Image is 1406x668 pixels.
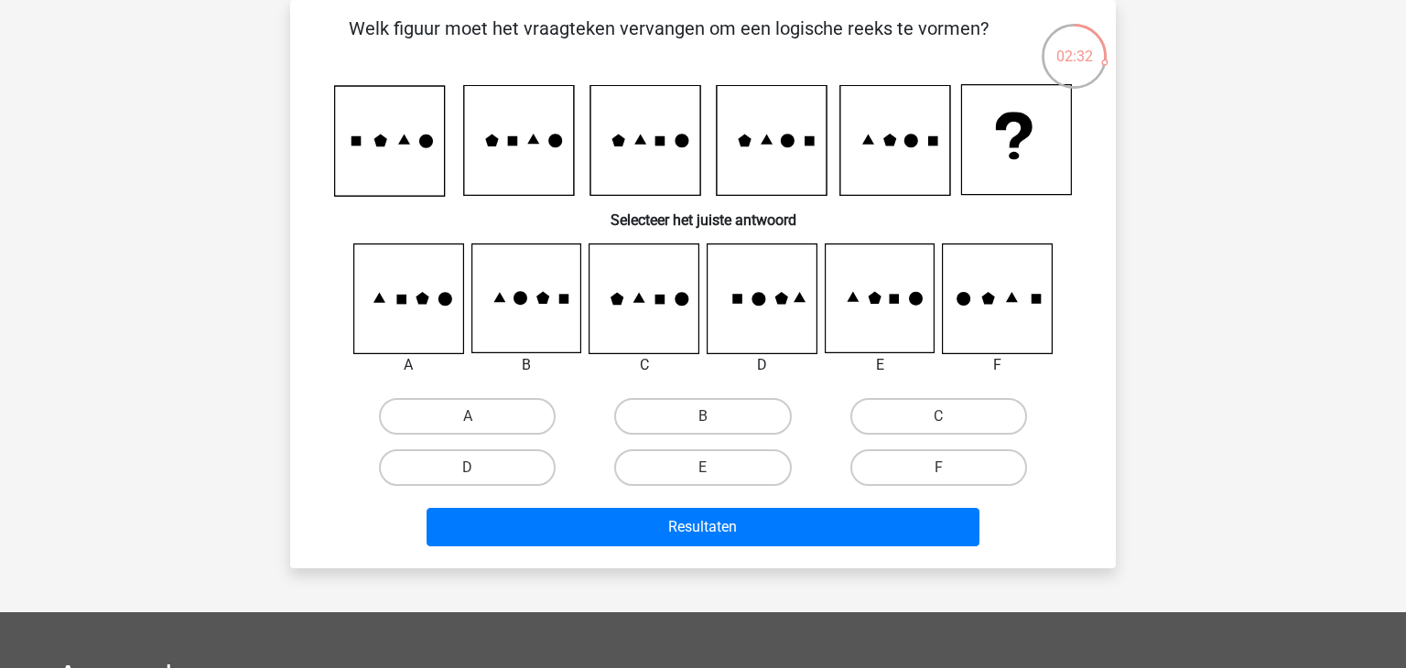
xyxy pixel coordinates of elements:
div: F [928,354,1066,376]
h6: Selecteer het juiste antwoord [319,197,1087,229]
label: B [614,398,791,435]
p: Welk figuur moet het vraagteken vervangen om een logische reeks te vormen? [319,15,1018,70]
div: 02:32 [1040,22,1109,68]
div: E [811,354,949,376]
div: A [340,354,478,376]
label: E [614,449,791,486]
label: F [850,449,1027,486]
label: C [850,398,1027,435]
div: C [575,354,713,376]
div: D [693,354,831,376]
label: A [379,398,556,435]
label: D [379,449,556,486]
div: B [458,354,596,376]
button: Resultaten [427,508,980,546]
